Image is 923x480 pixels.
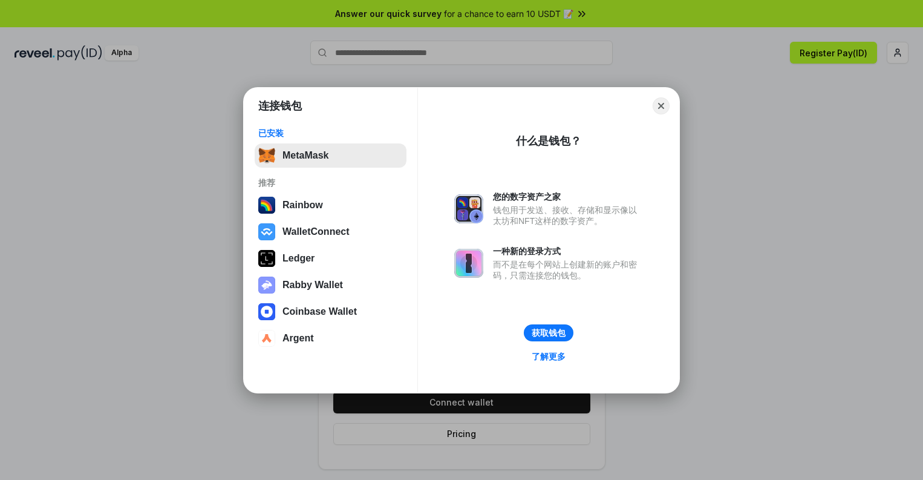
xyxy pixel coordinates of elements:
div: 推荐 [258,177,403,188]
div: Argent [282,333,314,344]
div: 您的数字资产之家 [493,191,643,202]
div: MetaMask [282,150,328,161]
div: 钱包用于发送、接收、存储和显示像以太坊和NFT这样的数字资产。 [493,205,643,226]
div: 什么是钱包？ [516,134,581,148]
button: Close [653,97,670,114]
img: svg+xml,%3Csvg%20fill%3D%22none%22%20height%3D%2233%22%20viewBox%3D%220%200%2035%2033%22%20width%... [258,147,275,164]
h1: 连接钱包 [258,99,302,113]
div: 一种新的登录方式 [493,246,643,257]
img: svg+xml,%3Csvg%20xmlns%3D%22http%3A%2F%2Fwww.w3.org%2F2000%2Fsvg%22%20fill%3D%22none%22%20viewBox... [454,249,483,278]
button: Rabby Wallet [255,273,406,297]
img: svg+xml,%3Csvg%20xmlns%3D%22http%3A%2F%2Fwww.w3.org%2F2000%2Fsvg%22%20fill%3D%22none%22%20viewBox... [258,277,275,294]
div: Coinbase Wallet [282,306,357,317]
button: MetaMask [255,143,406,168]
button: Argent [255,326,406,350]
div: 了解更多 [532,351,566,362]
img: svg+xml,%3Csvg%20xmlns%3D%22http%3A%2F%2Fwww.w3.org%2F2000%2Fsvg%22%20width%3D%2228%22%20height%3... [258,250,275,267]
a: 了解更多 [524,349,573,364]
img: svg+xml,%3Csvg%20width%3D%2228%22%20height%3D%2228%22%20viewBox%3D%220%200%2028%2028%22%20fill%3D... [258,303,275,320]
div: Ledger [282,253,315,264]
button: Rainbow [255,193,406,217]
img: svg+xml,%3Csvg%20width%3D%22120%22%20height%3D%22120%22%20viewBox%3D%220%200%20120%20120%22%20fil... [258,197,275,214]
div: 已安装 [258,128,403,139]
div: 获取钱包 [532,327,566,338]
button: Coinbase Wallet [255,300,406,324]
button: WalletConnect [255,220,406,244]
img: svg+xml,%3Csvg%20width%3D%2228%22%20height%3D%2228%22%20viewBox%3D%220%200%2028%2028%22%20fill%3D... [258,223,275,240]
img: svg+xml,%3Csvg%20width%3D%2228%22%20height%3D%2228%22%20viewBox%3D%220%200%2028%2028%22%20fill%3D... [258,330,275,347]
button: Ledger [255,246,406,271]
button: 获取钱包 [524,324,573,341]
div: Rainbow [282,200,323,211]
div: Rabby Wallet [282,280,343,291]
div: WalletConnect [282,226,350,237]
img: svg+xml,%3Csvg%20xmlns%3D%22http%3A%2F%2Fwww.w3.org%2F2000%2Fsvg%22%20fill%3D%22none%22%20viewBox... [454,194,483,223]
div: 而不是在每个网站上创建新的账户和密码，只需连接您的钱包。 [493,259,643,281]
